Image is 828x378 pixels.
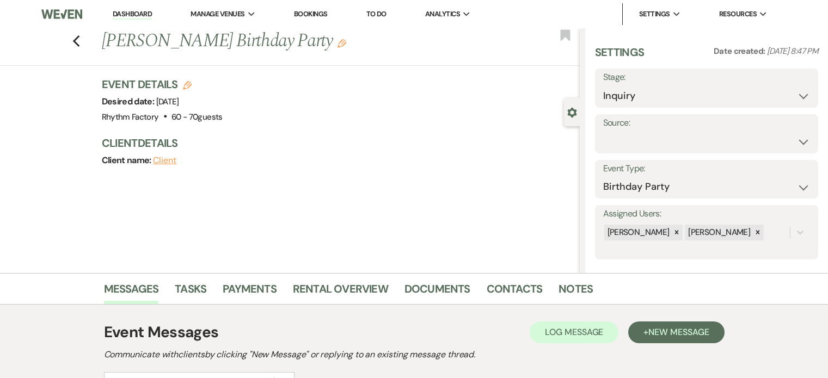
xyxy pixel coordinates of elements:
span: 60 - 70 guests [171,111,223,122]
a: Bookings [294,9,328,18]
h3: Settings [595,45,645,69]
span: Log Message [545,326,603,338]
span: Settings [639,9,670,20]
a: Documents [404,280,470,304]
button: Log Message [530,321,618,343]
img: Weven Logo [41,3,82,26]
a: Payments [223,280,277,304]
span: [DATE] 8:47 PM [767,46,818,57]
span: Rhythm Factory [102,111,159,122]
span: Analytics [425,9,460,20]
a: Rental Overview [293,280,388,304]
h1: [PERSON_NAME] Birthday Party [102,28,480,54]
label: Assigned Users: [603,206,810,222]
span: Desired date: [102,96,156,107]
a: Dashboard [113,9,152,20]
label: Source: [603,115,810,131]
a: Messages [104,280,159,304]
a: Tasks [175,280,206,304]
h2: Communicate with clients by clicking "New Message" or replying to an existing message thread. [104,348,725,361]
span: Resources [719,9,757,20]
div: [PERSON_NAME] [604,225,671,240]
a: Contacts [487,280,543,304]
div: [PERSON_NAME] [685,225,752,240]
button: +New Message [628,321,724,343]
button: Close lead details [567,107,577,117]
span: New Message [648,326,709,338]
h1: Event Messages [104,321,219,344]
span: [DATE] [156,96,179,107]
button: Edit [338,38,346,48]
label: Stage: [603,70,810,85]
span: Manage Venues [191,9,244,20]
h3: Client Details [102,135,569,151]
a: To Do [366,9,387,18]
label: Event Type: [603,161,810,177]
a: Notes [559,280,593,304]
span: Client name: [102,154,154,166]
h3: Event Details [102,77,223,92]
span: Date created: [714,46,767,57]
button: Client [153,156,176,165]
